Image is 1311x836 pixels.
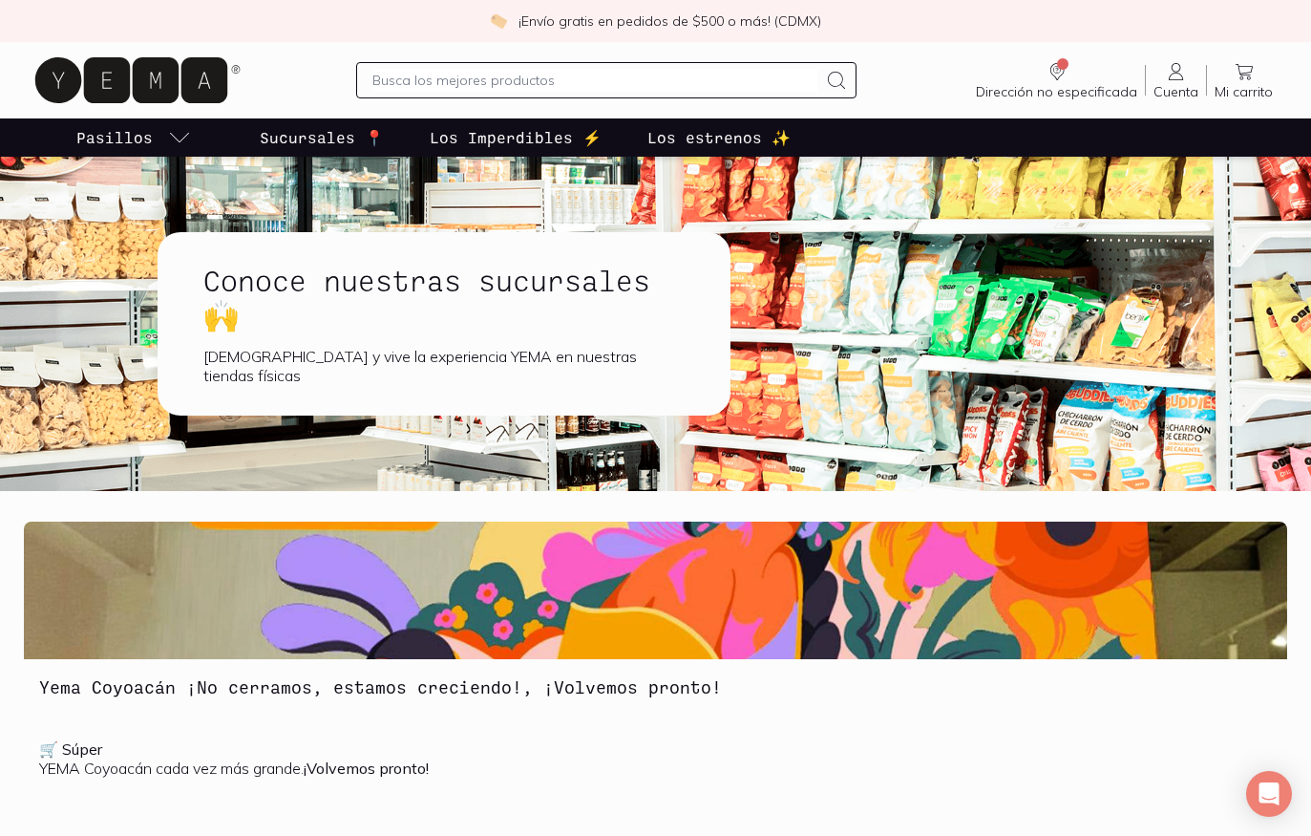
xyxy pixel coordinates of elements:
[39,740,102,759] b: 🛒 Súper
[1153,83,1198,100] span: Cuenta
[256,118,388,157] a: Sucursales 📍
[1215,83,1273,100] span: Mi carrito
[203,263,685,332] h1: Conoce nuestras sucursales 🙌
[968,60,1145,100] a: Dirección no especificada
[372,69,817,92] input: Busca los mejores productos
[490,12,507,30] img: check
[1207,60,1280,100] a: Mi carrito
[24,522,1287,659] img: Yema Coyoacán ¡No cerramos, estamos creciendo!, ¡Volvemos pronto!
[39,675,1272,699] h3: Yema Coyoacán ¡No cerramos, estamos creciendo!, ¡Volvemos pronto!
[73,118,195,157] a: pasillo-todos-link
[1146,60,1206,100] a: Cuenta
[260,126,384,149] p: Sucursales 📍
[426,118,605,157] a: Los Imperdibles ⚡️
[158,232,792,416] a: Conoce nuestras sucursales 🙌[DEMOGRAPHIC_DATA] y vive la experiencia YEMA en nuestras tiendas fís...
[430,126,602,149] p: Los Imperdibles ⚡️
[647,126,791,149] p: Los estrenos ✨
[39,740,1272,778] p: YEMA Coyoacán cada vez más grande.
[203,347,685,385] div: [DEMOGRAPHIC_DATA] y vive la experiencia YEMA en nuestras tiendas físicas
[976,83,1137,100] span: Dirección no especificada
[304,759,429,778] b: ¡Volvemos pronto!
[76,126,153,149] p: Pasillos
[518,11,821,31] p: ¡Envío gratis en pedidos de $500 o más! (CDMX)
[644,118,794,157] a: Los estrenos ✨
[1246,771,1292,817] div: Open Intercom Messenger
